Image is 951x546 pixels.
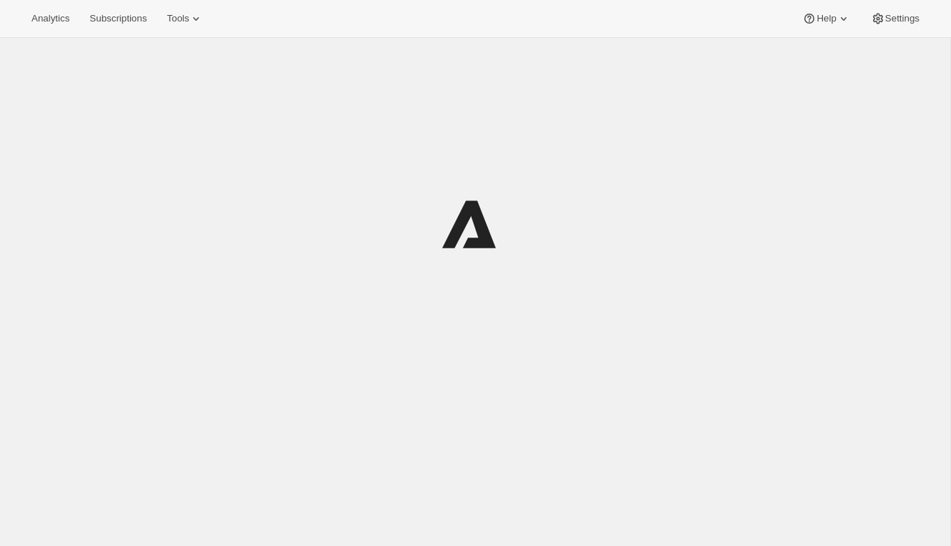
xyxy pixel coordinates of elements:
[167,13,189,24] span: Tools
[81,9,155,29] button: Subscriptions
[158,9,212,29] button: Tools
[794,9,859,29] button: Help
[31,13,69,24] span: Analytics
[885,13,920,24] span: Settings
[23,9,78,29] button: Analytics
[89,13,147,24] span: Subscriptions
[862,9,928,29] button: Settings
[816,13,836,24] span: Help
